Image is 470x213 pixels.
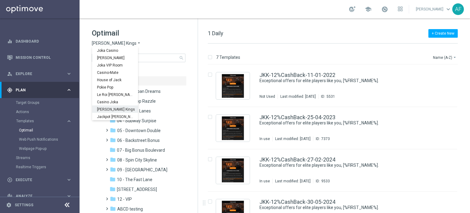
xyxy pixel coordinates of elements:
[259,94,275,99] div: Not Used
[273,179,313,184] div: Last modified: [DATE]
[428,29,458,38] button: + Create New
[259,162,417,168] a: Exceptional offers for elite players like you, [%FIRST_NAME%].
[16,107,79,116] div: Actions
[7,39,72,44] button: equalizer Dashboard
[110,186,116,192] i: folder
[19,137,64,142] a: Web Push Notifications
[16,33,72,49] a: Dashboard
[110,206,116,212] i: folder
[7,177,72,182] button: play_circle_outline Execute keyboard_arrow_right
[19,146,64,151] a: Webpage Pop-up
[16,98,79,107] div: Target Groups
[110,176,116,182] i: folder
[259,179,270,184] div: In use
[365,6,371,13] span: school
[313,179,330,184] div: ID:
[16,88,66,92] span: Plan
[110,157,116,163] i: folder
[326,94,335,99] div: 5531
[208,30,223,36] span: 1 Daily
[136,40,141,46] i: arrow_drop_down
[7,71,72,76] div: person_search Explore keyboard_arrow_right
[259,199,335,205] a: JKK-12%CashBack-30-05-2024
[92,40,136,46] span: [PERSON_NAME] Kings
[66,71,72,77] i: keyboard_arrow_right
[19,126,79,135] div: Optimail
[7,87,13,93] i: gps_fixed
[7,39,13,44] i: equalizer
[7,71,13,77] i: person_search
[110,137,116,143] i: folder
[117,147,165,153] span: 07 - Big Bonus Boulevard
[16,119,72,124] button: Templates keyboard_arrow_right
[110,127,116,133] i: folder
[318,94,335,99] div: ID:
[7,49,72,66] div: Mission Control
[218,158,248,182] img: 9533.jpeg
[66,87,72,93] i: keyboard_arrow_right
[117,157,157,163] span: 08 - Spin City Skyline
[7,71,66,77] div: Explore
[259,205,417,211] a: Exceptional offers for elite players like you, [%FIRST_NAME%].
[7,177,13,183] i: play_circle_outline
[259,120,417,126] a: Exceptional offers for elite players like you, [%FIRST_NAME%].
[117,177,152,182] span: 10 - The Fast Lane
[259,78,417,84] a: Exceptional offers for elite players like you, [%FIRST_NAME%].
[16,100,64,105] a: Target Groups
[7,177,66,183] div: Execute
[16,155,64,160] a: Streams
[16,109,64,114] a: Actions
[66,193,72,199] i: keyboard_arrow_right
[117,128,161,133] span: 05 - Downtown Double
[259,120,431,126] div: Exceptional offers for elite players like you, [%FIRST_NAME%].
[259,136,270,141] div: In use
[16,165,64,169] a: Realtime Triggers
[117,187,157,192] span: 11 - 31st Ave
[19,144,79,153] div: Webpage Pop-up
[117,138,160,143] span: 06 - Backstreet Bonus
[16,194,66,198] span: Analyze
[110,117,116,124] i: folder
[415,5,452,14] a: [PERSON_NAME]keyboard_arrow_down
[16,119,60,123] span: Templates
[7,55,72,60] button: Mission Control
[117,196,132,202] span: 12 - VIP
[66,177,72,183] i: keyboard_arrow_right
[15,203,33,207] a: Settings
[117,167,167,173] span: 09 - Four Way Crossing
[445,6,452,13] span: keyboard_arrow_down
[7,193,13,199] i: track_changes
[259,205,431,211] div: Exceptional offers for elite players like you, [%FIRST_NAME%].
[7,33,72,49] div: Dashboard
[313,136,330,141] div: ID:
[19,128,64,133] a: Optimail
[110,196,116,202] i: folder
[259,72,335,78] a: JKK-12%CashBack-11-01-2022
[321,136,330,141] div: 7373
[92,47,138,120] ng-dropdown-panel: Options list
[6,202,12,208] i: settings
[19,135,79,144] div: Web Push Notifications
[66,118,72,124] i: keyboard_arrow_right
[7,194,72,199] button: track_changes Analyze keyboard_arrow_right
[117,206,143,212] span: ABCD testing
[16,119,66,123] div: Templates
[216,55,240,60] p: 7 Templates
[259,115,335,120] a: JKK-12%CashBack-25-04-2023
[202,149,469,192] div: Press SPACE to select this row.
[321,179,330,184] div: 9533
[202,65,469,107] div: Press SPACE to select this row.
[117,118,156,124] span: 04 - Subway Surpise
[92,40,141,46] button: [PERSON_NAME] Kings arrow_drop_down
[16,72,66,76] span: Explore
[7,193,66,199] div: Analyze
[16,178,66,182] span: Execute
[16,153,79,162] div: Streams
[218,74,248,98] img: 5531.jpeg
[16,116,79,153] div: Templates
[278,94,318,99] div: Last modified: [DATE]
